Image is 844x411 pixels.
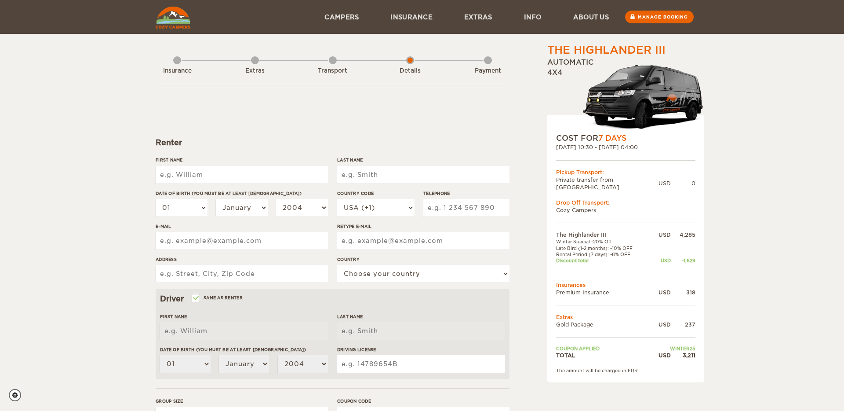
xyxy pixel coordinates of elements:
[556,257,650,264] td: Discount total
[337,346,505,353] label: Driving License
[423,199,509,217] input: e.g. 1 234 567 890
[156,137,509,148] div: Renter
[556,143,695,151] div: [DATE] 10:30 - [DATE] 04:00
[671,352,695,359] div: 3,211
[193,294,243,302] label: Same as renter
[556,367,695,374] div: The amount will be charged in EUR
[160,346,328,353] label: Date of birth (You must be at least [DEMOGRAPHIC_DATA])
[650,345,695,352] td: WINTER25
[337,157,509,163] label: Last Name
[556,231,650,239] td: The Highlander III
[156,232,328,250] input: e.g. example@example.com
[582,60,704,133] img: stor-langur-4.png
[337,190,415,197] label: Country Code
[556,169,695,176] div: Pickup Transport:
[650,321,671,328] div: USD
[556,251,650,257] td: Rental Period (7 days): -8% OFF
[337,398,509,404] label: Coupon code
[337,322,505,340] input: e.g. Smith
[9,389,27,401] a: Cookie settings
[337,313,505,320] label: Last Name
[337,355,505,373] input: e.g. 14789654B
[671,257,695,264] div: -1,629
[556,245,650,251] td: Late Bird (1-2 months): -10% OFF
[556,281,695,289] td: Insurances
[337,166,509,183] input: e.g. Smith
[556,206,695,214] td: Cozy Campers
[156,223,328,230] label: E-mail
[156,398,328,404] label: Group size
[556,313,695,321] td: Extras
[556,345,650,352] td: Coupon applied
[160,313,328,320] label: First Name
[386,67,434,75] div: Details
[156,256,328,263] label: Address
[556,321,650,328] td: Gold Package
[156,190,328,197] label: Date of birth (You must be at least [DEMOGRAPHIC_DATA])
[650,352,671,359] div: USD
[671,180,695,187] div: 0
[556,133,695,143] div: COST FOR
[337,256,509,263] label: Country
[547,43,666,58] div: The Highlander III
[671,289,695,296] div: 318
[658,180,671,187] div: USD
[671,321,695,328] div: 237
[556,289,650,296] td: Premium Insurance
[625,11,694,23] a: Manage booking
[556,176,658,191] td: Private transfer from [GEOGRAPHIC_DATA]
[423,190,509,197] label: Telephone
[156,166,328,183] input: e.g. William
[547,58,704,133] div: Automatic 4x4
[160,294,505,304] div: Driver
[231,67,279,75] div: Extras
[193,296,198,302] input: Same as renter
[464,67,512,75] div: Payment
[156,7,190,29] img: Cozy Campers
[650,231,671,239] div: USD
[650,257,671,264] div: USD
[156,157,328,163] label: First Name
[650,289,671,296] div: USD
[156,265,328,283] input: e.g. Street, City, Zip Code
[598,134,626,143] span: 7 Days
[556,352,650,359] td: TOTAL
[671,231,695,239] div: 4,285
[153,67,201,75] div: Insurance
[337,232,509,250] input: e.g. example@example.com
[556,199,695,206] div: Drop Off Transport:
[309,67,357,75] div: Transport
[337,223,509,230] label: Retype E-mail
[556,239,650,245] td: Winter Special -20% Off
[160,322,328,340] input: e.g. William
